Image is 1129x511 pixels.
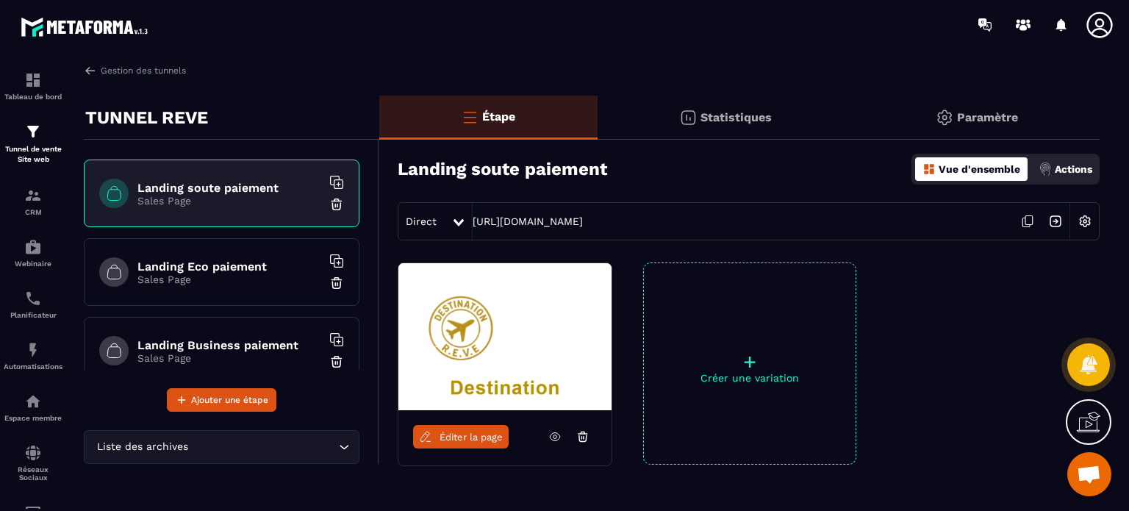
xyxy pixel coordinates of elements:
p: Tunnel de vente Site web [4,144,62,165]
img: actions.d6e523a2.png [1039,162,1052,176]
img: dashboard-orange.40269519.svg [922,162,936,176]
input: Search for option [191,439,335,455]
img: logo [21,13,153,40]
p: Créer une variation [644,372,856,384]
a: automationsautomationsWebinaire [4,227,62,279]
p: Tableau de bord [4,93,62,101]
img: bars-o.4a397970.svg [461,108,479,126]
h6: Landing soute paiement [137,181,321,195]
p: Espace membre [4,414,62,422]
img: image [398,263,612,410]
div: Search for option [84,430,359,464]
a: Éditer la page [413,425,509,449]
a: [URL][DOMAIN_NAME] [473,215,583,227]
img: setting-w.858f3a88.svg [1071,207,1099,235]
img: arrow [84,64,97,77]
img: trash [329,276,344,290]
a: formationformationCRM [4,176,62,227]
img: stats.20deebd0.svg [679,109,697,126]
img: social-network [24,444,42,462]
a: automationsautomationsAutomatisations [4,330,62,382]
span: Éditer la page [440,432,503,443]
p: Sales Page [137,274,321,285]
p: Réseaux Sociaux [4,465,62,482]
img: scheduler [24,290,42,307]
p: Automatisations [4,362,62,371]
p: Vue d'ensemble [939,163,1020,175]
img: automations [24,341,42,359]
span: Direct [406,215,437,227]
img: trash [329,197,344,212]
img: formation [24,187,42,204]
img: automations [24,393,42,410]
p: Étape [482,110,515,124]
h6: Landing Business paiement [137,338,321,352]
p: Webinaire [4,260,62,268]
div: Ouvrir le chat [1067,452,1111,496]
a: Gestion des tunnels [84,64,186,77]
p: Sales Page [137,195,321,207]
img: arrow-next.bcc2205e.svg [1042,207,1069,235]
p: CRM [4,208,62,216]
p: Sales Page [137,352,321,364]
a: formationformationTableau de bord [4,60,62,112]
a: schedulerschedulerPlanificateur [4,279,62,330]
a: social-networksocial-networkRéseaux Sociaux [4,433,62,493]
span: Ajouter une étape [191,393,268,407]
p: Planificateur [4,311,62,319]
img: automations [24,238,42,256]
p: Statistiques [700,110,772,124]
img: setting-gr.5f69749f.svg [936,109,953,126]
a: formationformationTunnel de vente Site web [4,112,62,176]
img: formation [24,123,42,140]
h6: Landing Eco paiement [137,260,321,274]
p: + [644,351,856,372]
a: automationsautomationsEspace membre [4,382,62,433]
p: Paramètre [957,110,1018,124]
p: TUNNEL REVE [85,103,208,132]
h3: Landing soute paiement [398,159,607,179]
span: Liste des archives [93,439,191,455]
button: Ajouter une étape [167,388,276,412]
p: Actions [1055,163,1092,175]
img: trash [329,354,344,369]
img: formation [24,71,42,89]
